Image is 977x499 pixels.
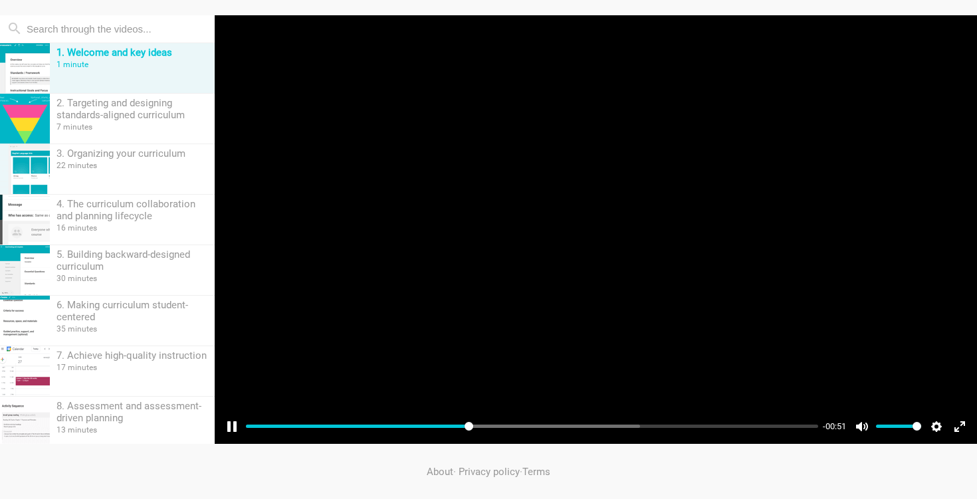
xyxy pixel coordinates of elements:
div: 6. Making curriculum student-centered [56,299,208,323]
div: 4. The curriculum collaboration and planning lifecycle [56,198,208,222]
input: Volume [876,420,921,433]
div: 5. Building backward-designed curriculum [56,249,208,272]
button: Pause [221,416,243,437]
div: 1 minute [56,60,208,69]
input: Seek [246,420,818,433]
div: 16 minutes [56,223,208,233]
div: 35 minutes [56,324,208,334]
div: 3. Organizing your curriculum [56,148,208,159]
div: 7. Achieve high-quality instruction [56,349,208,361]
div: 30 minutes [56,274,208,283]
a: Privacy policy [459,466,520,478]
div: 8. Assessment and assessment-driven planning [56,400,208,424]
div: 2. Targeting and designing standards-aligned curriculum [56,97,208,121]
div: 1. Welcome and key ideas [56,47,208,58]
div: 22 minutes [56,161,208,170]
div: 7 minutes [56,122,208,132]
div: 17 minutes [56,363,208,372]
div: 13 minutes [56,425,208,435]
a: About [427,466,453,478]
a: Terms [522,466,550,478]
div: Current time [819,419,849,434]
